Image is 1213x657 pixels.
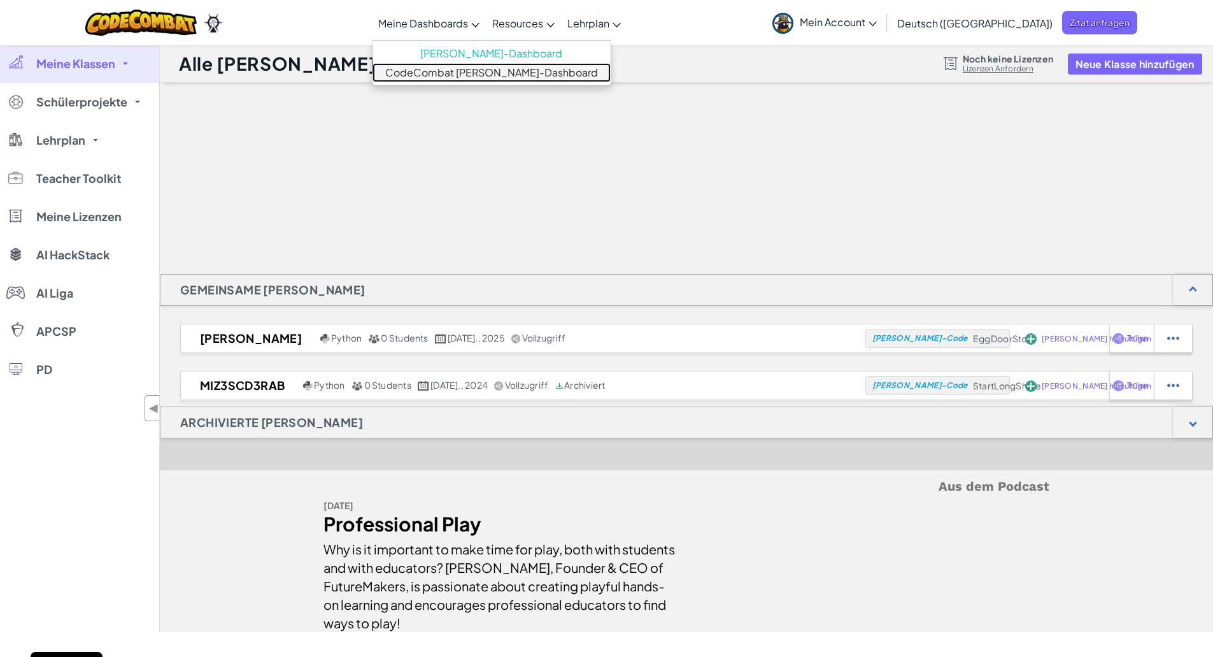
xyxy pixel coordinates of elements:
img: calendar.svg [418,381,429,391]
h1: Archivierte [PERSON_NAME] [160,407,383,438]
img: IconShare_Purple.svg [1112,333,1124,344]
div: Professional Play [323,515,677,533]
span: [DATE]., 2024 [430,379,488,391]
span: [PERSON_NAME] hinzufügen [1042,382,1151,390]
img: python.png [303,381,313,391]
span: AI Liga [36,287,73,299]
span: Teilen [1127,335,1149,342]
div: [DATE] [323,496,677,515]
img: calendar.svg [435,334,446,343]
span: [PERSON_NAME]-Code [872,335,968,342]
span: Python [331,332,362,343]
img: IconShare_Purple.svg [1112,380,1124,391]
span: Lehrplan [36,134,85,146]
span: 0 Students [364,379,411,391]
h1: Alle [PERSON_NAME] [179,52,376,76]
span: Teacher Toolkit [36,173,121,184]
a: Lehrplan [561,6,627,40]
span: Meine Klassen [36,58,115,69]
span: Mein Account [800,15,877,29]
h2: MIZ3scd3rab [181,376,300,395]
span: Meine Dashboards [378,17,468,30]
span: Noch keine Lizenzen [963,54,1053,64]
span: EggDoorStop [973,333,1033,344]
span: StartLongShare [973,380,1042,391]
span: Lehrplan [567,17,609,30]
img: avatar [772,13,793,34]
img: CodeCombat logo [85,10,197,36]
a: CodeCombat [PERSON_NAME]-Dashboard [372,63,611,82]
img: Ozaria [203,13,223,32]
span: [PERSON_NAME] hinzufügen [1042,335,1151,343]
a: [PERSON_NAME] Python 0 Students [DATE]., 2025 Vollzugriff [181,329,865,348]
h1: Gemeinsame [PERSON_NAME] [160,274,385,306]
a: Meine Dashboards [372,6,486,40]
button: Neue Klasse hinzufügen [1068,54,1202,75]
div: Why is it important to make time for play, both with students and with educators? [PERSON_NAME], ... [323,533,677,632]
img: MultipleUsers.png [368,334,380,343]
span: Python [314,379,344,391]
span: Vollzugriff [505,379,549,391]
span: Schülerprojekte [36,96,127,108]
h2: [PERSON_NAME] [181,329,317,348]
img: IconShare_Gray.svg [511,334,520,343]
span: 0 Students [381,332,428,343]
span: Vollzugriff [522,332,566,343]
span: AI HackStack [36,249,110,261]
a: Mein Account [766,3,883,43]
a: Resources [486,6,561,40]
img: IconArchive.svg [555,381,564,391]
a: Zitat anfragen [1062,11,1137,34]
img: IconAddStudents.svg [1025,333,1037,345]
span: ◀ [148,399,159,417]
span: Resources [492,17,543,30]
span: [PERSON_NAME]-Code [872,382,968,389]
img: IconStudentEllipsis.svg [1167,333,1179,344]
span: Meine Lizenzen [36,211,122,222]
span: Teilen [1127,382,1149,389]
a: Lizenzen Anfordern [963,64,1053,74]
img: IconAddStudents.svg [1025,380,1037,392]
img: python.png [320,334,330,343]
span: [DATE]., 2025 [448,332,505,343]
h5: Aus dem Podcast [323,477,1049,496]
img: IconStudentEllipsis.svg [1167,380,1179,391]
a: [PERSON_NAME]-Dashboard [372,44,611,63]
img: IconShare_Gray.svg [494,381,503,391]
span: Deutsch ([GEOGRAPHIC_DATA]) [897,17,1053,30]
img: MultipleUsers.png [351,381,363,391]
a: Deutsch ([GEOGRAPHIC_DATA]) [891,6,1059,40]
div: Archiviert [555,380,605,391]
